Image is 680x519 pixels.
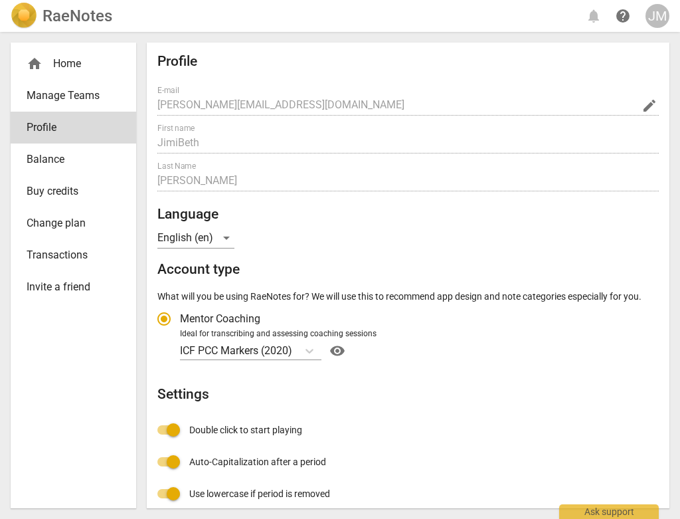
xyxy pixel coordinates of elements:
[641,98,657,114] span: edit
[157,290,659,304] p: What will you be using RaeNotes for? We will use this to recommend app design and note categories...
[11,207,136,239] a: Change plan
[11,144,136,175] a: Balance
[27,88,110,104] span: Manage Teams
[157,162,196,170] label: Last Name
[180,311,260,326] span: Mentor Coaching
[189,423,302,437] span: Double click to start playing
[27,279,110,295] span: Invite a friend
[157,206,659,223] h2: Language
[559,504,659,519] div: Ask support
[157,227,234,249] div: English (en)
[11,175,136,207] a: Buy credits
[645,4,669,28] button: JM
[27,152,110,167] span: Balance
[11,271,136,303] a: Invite a friend
[327,343,348,359] span: visibility
[27,183,110,199] span: Buy credits
[27,120,110,136] span: Profile
[11,3,37,29] img: Logo
[11,80,136,112] a: Manage Teams
[157,86,179,94] label: E-mail
[27,56,42,72] span: home
[11,239,136,271] a: Transactions
[640,96,659,115] button: Change Email
[157,53,659,70] h2: Profile
[11,112,136,144] a: Profile
[327,340,348,362] button: Help
[27,215,110,231] span: Change plan
[157,386,659,403] h2: Settings
[27,56,110,72] div: Home
[180,343,292,358] p: ICF PCC Markers (2020)
[42,7,112,25] h2: RaeNotes
[189,487,330,501] span: Use lowercase if period is removed
[27,247,110,263] span: Transactions
[294,344,296,357] input: Ideal for transcribing and assessing coaching sessionsICF PCC Markers (2020)Help
[615,8,631,24] span: help
[189,455,326,469] span: Auto-Capitalization after a period
[157,261,659,278] h2: Account type
[157,303,659,362] div: Account type
[321,340,348,362] a: Help
[611,4,635,28] a: Help
[11,48,136,80] div: Home
[11,3,112,29] a: LogoRaeNotes
[157,124,195,132] label: First name
[180,328,655,340] div: Ideal for transcribing and assessing coaching sessions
